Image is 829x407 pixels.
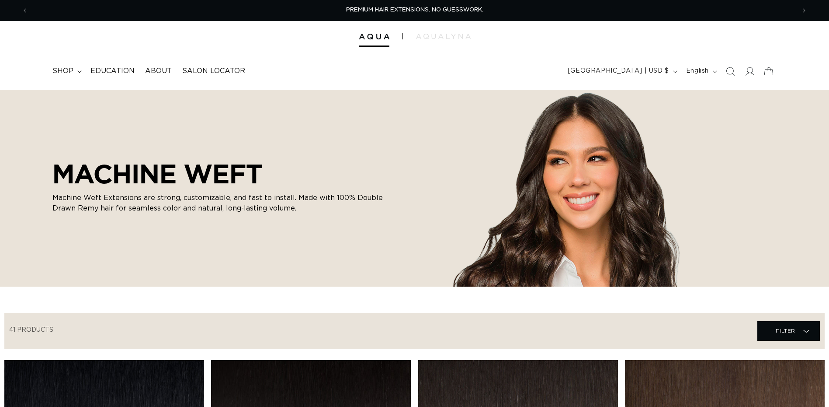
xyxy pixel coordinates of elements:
summary: Search [721,62,740,81]
span: 41 products [9,327,53,333]
span: Filter [776,323,795,339]
span: English [686,67,709,76]
a: Education [85,61,140,81]
span: About [145,67,172,76]
button: English [681,63,721,80]
p: Machine Weft Extensions are strong, customizable, and fast to install. Made with 100% Double Draw... [52,193,385,214]
img: aqualyna.com [416,34,471,39]
summary: shop [47,61,85,81]
button: Next announcement [794,2,814,19]
span: shop [52,67,73,76]
summary: Filter [757,321,820,341]
span: PREMIUM HAIR EXTENSIONS. NO GUESSWORK. [346,7,483,13]
span: [GEOGRAPHIC_DATA] | USD $ [568,67,669,76]
span: Education [90,67,135,76]
a: Salon Locator [177,61,250,81]
h2: MACHINE WEFT [52,158,385,189]
button: Previous announcement [15,2,35,19]
span: Salon Locator [182,67,245,76]
img: Aqua Hair Extensions [359,34,389,40]
a: About [140,61,177,81]
button: [GEOGRAPHIC_DATA] | USD $ [562,63,681,80]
